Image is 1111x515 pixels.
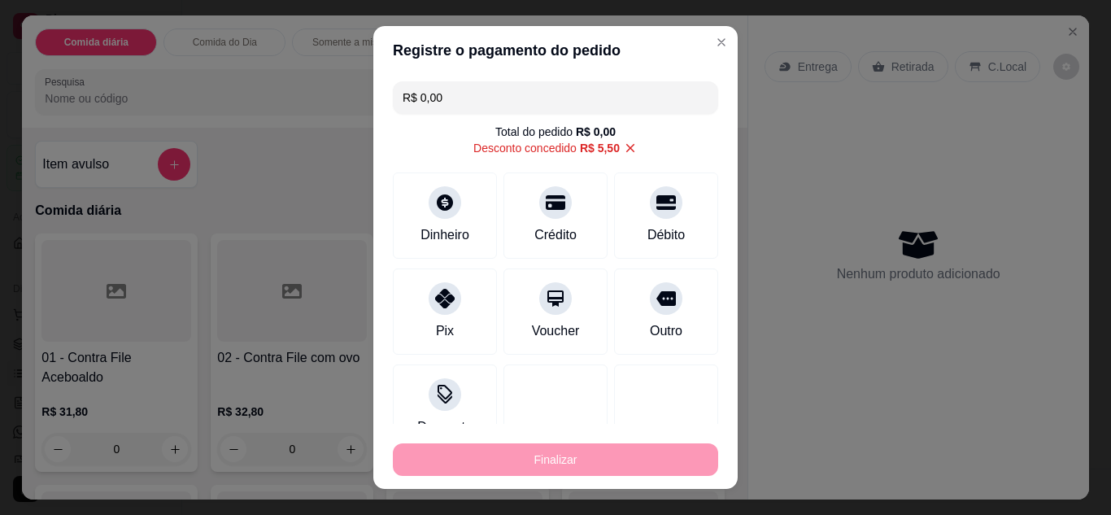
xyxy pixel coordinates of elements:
[647,225,685,245] div: Débito
[373,26,738,75] header: Registre o pagamento do pedido
[576,124,616,140] div: R$ 0,00
[534,225,577,245] div: Crédito
[580,140,620,156] div: R$ 5,50
[532,321,580,341] div: Voucher
[650,321,682,341] div: Outro
[436,321,454,341] div: Pix
[420,225,469,245] div: Dinheiro
[403,81,708,114] input: Ex.: hambúrguer de cordeiro
[417,417,473,437] div: Desconto
[473,140,620,156] div: Desconto concedido
[708,29,734,55] button: Close
[495,124,616,140] div: Total do pedido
